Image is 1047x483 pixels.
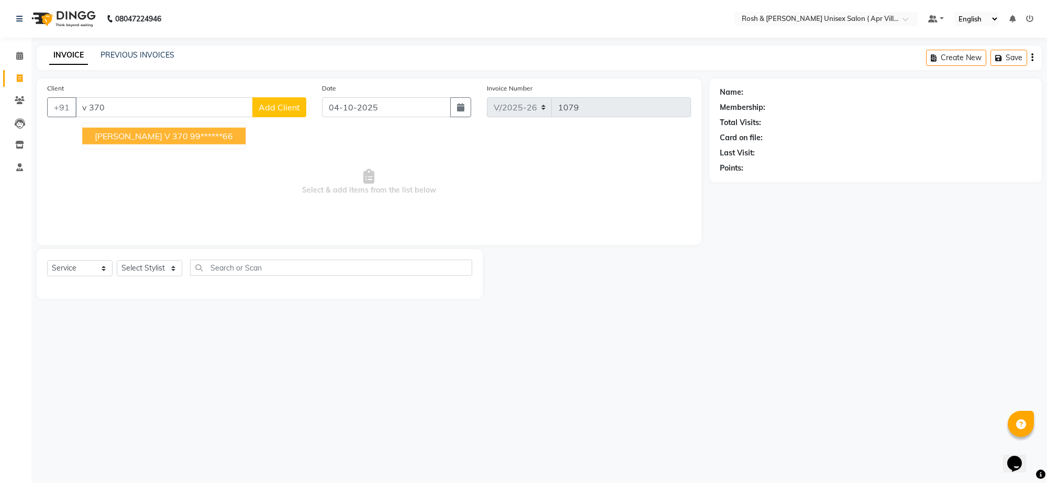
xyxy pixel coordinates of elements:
div: Card on file: [720,132,763,143]
input: Search by Name/Mobile/Email/Code [75,97,253,117]
b: 08047224946 [115,4,161,33]
input: Search or Scan [190,260,472,276]
span: Add Client [259,102,300,113]
span: [PERSON_NAME] V 370 [95,131,188,141]
a: PREVIOUS INVOICES [101,50,174,60]
div: Last Visit: [720,148,755,159]
div: Total Visits: [720,117,761,128]
div: Membership: [720,102,765,113]
label: Client [47,84,64,93]
button: Create New [926,50,986,66]
button: Save [990,50,1027,66]
img: logo [27,4,98,33]
a: INVOICE [49,46,88,65]
label: Invoice Number [487,84,532,93]
iframe: chat widget [1003,441,1037,473]
div: Name: [720,87,743,98]
button: +91 [47,97,76,117]
label: Date [322,84,336,93]
div: Points: [720,163,743,174]
span: Select & add items from the list below [47,130,691,234]
button: Add Client [252,97,306,117]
